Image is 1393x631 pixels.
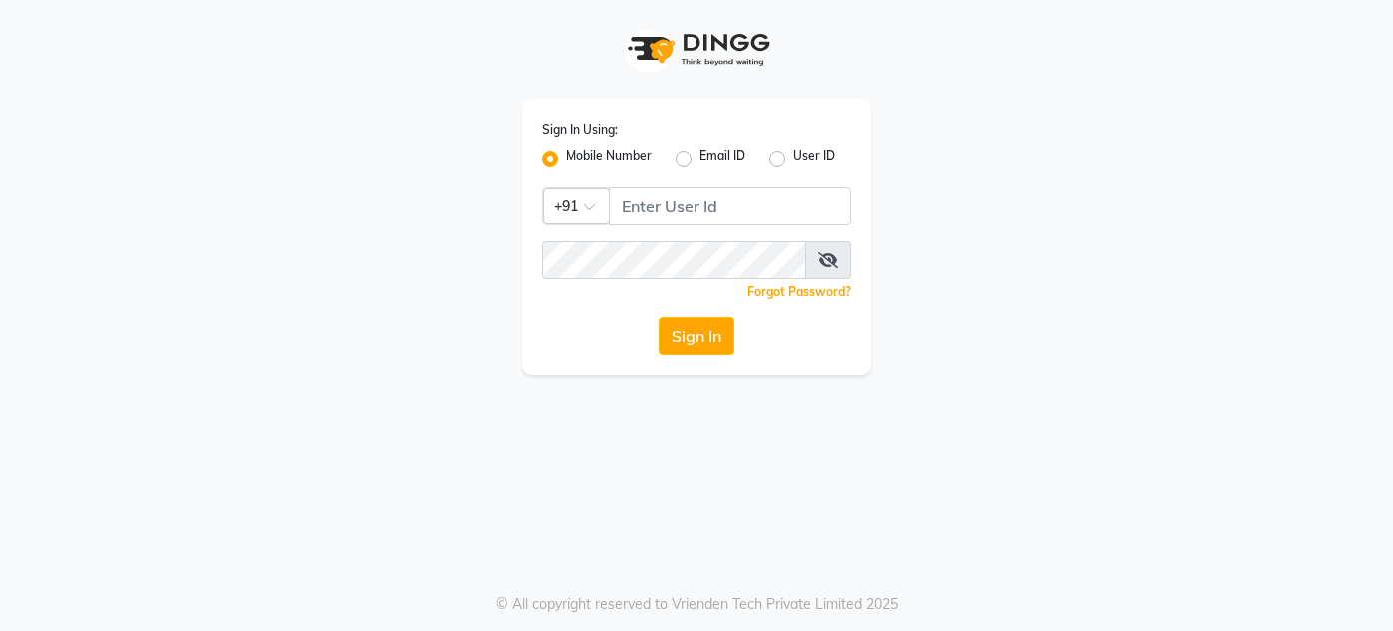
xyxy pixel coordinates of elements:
[609,187,851,225] input: Username
[617,20,776,79] img: logo1.svg
[699,147,745,171] label: Email ID
[747,284,851,299] a: Forgot Password?
[542,121,618,139] label: Sign In Using:
[542,241,806,279] input: Username
[566,147,652,171] label: Mobile Number
[793,147,835,171] label: User ID
[659,317,734,355] button: Sign In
